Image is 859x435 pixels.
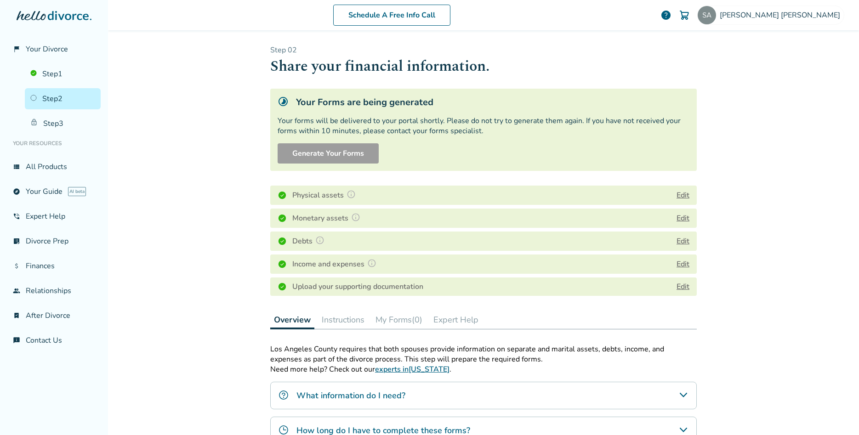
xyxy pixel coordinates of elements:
[278,143,379,164] button: Generate Your Forms
[13,312,20,319] span: bookmark_check
[813,391,859,435] iframe: Chat Widget
[7,156,101,177] a: view_listAll Products
[430,311,482,329] button: Expert Help
[333,5,450,26] a: Schedule A Free Info Call
[7,280,101,301] a: groupRelationships
[292,212,363,224] h4: Monetary assets
[679,10,690,21] img: Cart
[270,311,314,329] button: Overview
[278,390,289,401] img: What information do I need?
[347,190,356,199] img: Question Mark
[660,10,671,21] a: help
[278,237,287,246] img: Completed
[677,236,689,247] button: Edit
[7,255,101,277] a: attach_moneyFinances
[7,181,101,202] a: exploreYour GuideAI beta
[292,189,358,201] h4: Physical assets
[367,259,376,268] img: Question Mark
[315,236,324,245] img: Question Mark
[296,96,433,108] h5: Your Forms are being generated
[26,44,68,54] span: Your Divorce
[13,213,20,220] span: phone_in_talk
[7,305,101,326] a: bookmark_checkAfter Divorce
[13,45,20,53] span: flag_2
[372,311,426,329] button: My Forms(0)
[7,206,101,227] a: phone_in_talkExpert Help
[677,259,689,270] button: Edit
[292,235,327,247] h4: Debts
[270,382,697,409] div: What information do I need?
[720,10,844,20] span: [PERSON_NAME] [PERSON_NAME]
[25,113,101,134] a: Step3
[296,390,405,401] h4: What information do I need?
[7,39,101,60] a: flag_2Your Divorce
[351,213,360,222] img: Question Mark
[292,281,423,292] h4: Upload your supporting documentation
[698,6,716,24] img: barnaas@hotmail.com
[278,260,287,269] img: Completed
[318,311,368,329] button: Instructions
[13,287,20,294] span: group
[677,213,689,224] button: Edit
[677,282,689,292] a: Edit
[13,237,20,245] span: list_alt_check
[278,214,287,223] img: Completed
[278,191,287,200] img: Completed
[7,231,101,252] a: list_alt_checkDivorce Prep
[270,364,697,374] p: Need more help? Check out our .
[292,258,379,270] h4: Income and expenses
[13,163,20,170] span: view_list
[677,190,689,201] button: Edit
[270,344,697,364] p: Los Angeles County requires that both spouses provide information on separate and marital assets,...
[375,364,449,374] a: experts in[US_STATE]
[270,55,697,78] h1: Share your financial information.
[13,337,20,344] span: chat_info
[7,330,101,351] a: chat_infoContact Us
[13,188,20,195] span: explore
[278,116,689,136] div: Your forms will be delivered to your portal shortly. Please do not try to generate them again. If...
[13,262,20,270] span: attach_money
[278,282,287,291] img: Completed
[68,187,86,196] span: AI beta
[25,63,101,85] a: Step1
[7,134,101,153] li: Your Resources
[270,45,697,55] p: Step 0 2
[25,88,101,109] a: Step2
